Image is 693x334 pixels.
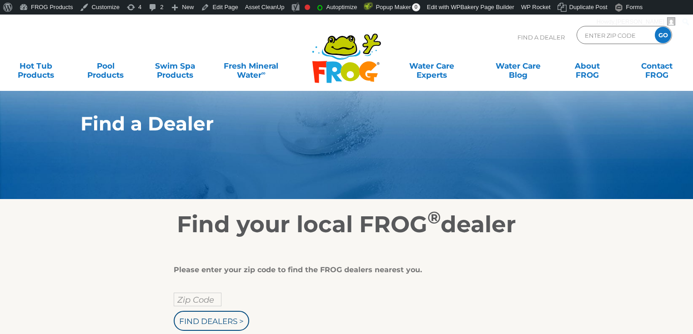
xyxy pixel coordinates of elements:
[174,311,249,331] input: Find Dealers >
[80,113,570,135] h1: Find a Dealer
[427,207,441,228] sup: ®
[9,57,63,75] a: Hot TubProducts
[655,27,671,43] input: GO
[630,57,684,75] a: ContactFROG
[79,57,133,75] a: PoolProducts
[584,29,645,42] input: Zip Code Form
[67,211,626,238] h2: Find your local FROG dealer
[561,57,615,75] a: AboutFROG
[217,57,285,75] a: Fresh MineralWater∞
[412,3,420,11] span: 0
[388,57,476,75] a: Water CareExperts
[517,26,565,49] p: Find A Dealer
[491,57,545,75] a: Water CareBlog
[174,265,512,274] div: Please enter your zip code to find the FROG dealers nearest you.
[261,70,266,76] sup: ∞
[305,5,310,10] div: Focus keyphrase not set
[616,18,664,25] span: [PERSON_NAME]
[148,57,202,75] a: Swim SpaProducts
[593,15,679,29] a: Howdy,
